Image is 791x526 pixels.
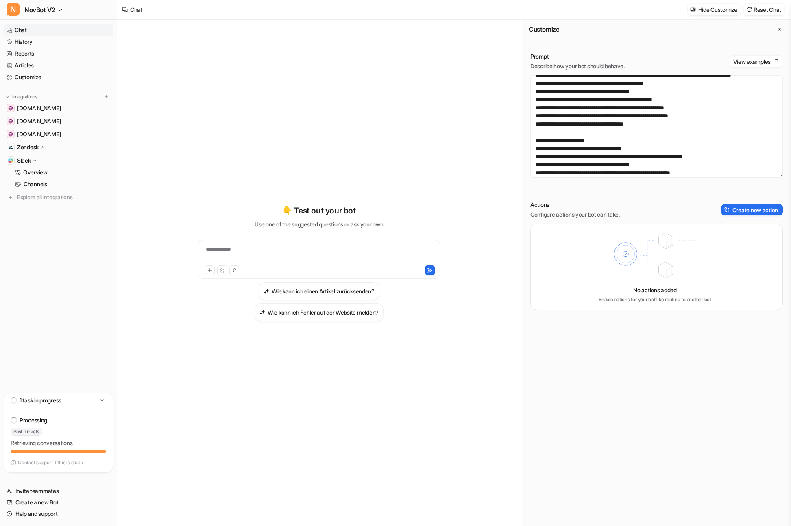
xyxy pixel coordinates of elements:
[599,296,711,303] p: Enable actions for your bot like routing to another bot
[12,167,113,178] a: Overview
[17,130,61,138] span: [DOMAIN_NAME]
[746,7,752,13] img: reset
[529,25,559,33] h2: Customize
[3,128,113,140] a: us.novritsch.com[DOMAIN_NAME]
[7,193,15,201] img: explore all integrations
[255,303,384,321] button: Wie kann ich Fehler auf der Website melden?Wie kann ich Fehler auf der Website melden?
[688,4,741,15] button: Hide Customize
[17,191,110,204] span: Explore all integrations
[530,52,625,61] p: Prompt
[3,36,113,48] a: History
[17,143,39,151] p: Zendesk
[8,132,13,137] img: us.novritsch.com
[724,207,730,213] img: create-action-icon.svg
[20,396,61,404] p: 1 task in progress
[24,180,47,188] p: Channels
[8,145,13,150] img: Zendesk
[264,288,269,294] img: Wie kann ich einen Artikel zurücksenden?
[690,7,696,13] img: customize
[12,93,37,100] p: Integrations
[8,106,13,111] img: support.novritsch.com
[3,72,113,83] a: Customize
[24,4,55,15] span: NovBot V2
[11,428,42,436] span: Past Tickets
[3,60,113,71] a: Articles
[268,308,379,317] h3: Wie kann ich Fehler auf der Website melden?
[11,439,106,447] p: Retrieving conversations
[698,5,737,14] p: Hide Customize
[633,286,677,294] p: No actions added
[721,204,783,215] button: Create new action
[17,156,31,165] p: Slack
[530,62,625,70] p: Describe how your bot should behave.
[3,191,113,203] a: Explore all integrations
[20,416,50,424] p: Processing...
[18,459,84,466] p: Contact support if this is stuck.
[744,4,784,15] button: Reset Chat
[272,287,375,296] h3: Wie kann ich einen Artikel zurücksenden?
[17,117,61,125] span: [DOMAIN_NAME]
[775,24,784,34] button: Close flyout
[530,201,620,209] p: Actions
[3,24,113,36] a: Chat
[3,93,40,101] button: Integrations
[3,485,113,497] a: Invite teammates
[3,102,113,114] a: support.novritsch.com[DOMAIN_NAME]
[259,309,265,315] img: Wie kann ich Fehler auf der Website melden?
[3,497,113,508] a: Create a new Bot
[7,3,20,16] span: N
[255,220,383,228] p: Use one of the suggested questions or ask your own
[130,5,142,14] div: Chat
[259,282,379,300] button: Wie kann ich einen Artikel zurücksenden?Wie kann ich einen Artikel zurücksenden?
[8,158,13,163] img: Slack
[3,115,113,127] a: eu.novritsch.com[DOMAIN_NAME]
[282,204,355,217] p: 👇 Test out your bot
[23,168,48,176] p: Overview
[12,178,113,190] a: Channels
[8,119,13,124] img: eu.novritsch.com
[729,56,783,67] button: View examples
[17,104,61,112] span: [DOMAIN_NAME]
[3,48,113,59] a: Reports
[5,94,11,100] img: expand menu
[103,94,109,100] img: menu_add.svg
[3,508,113,519] a: Help and support
[530,211,620,219] p: Configure actions your bot can take.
